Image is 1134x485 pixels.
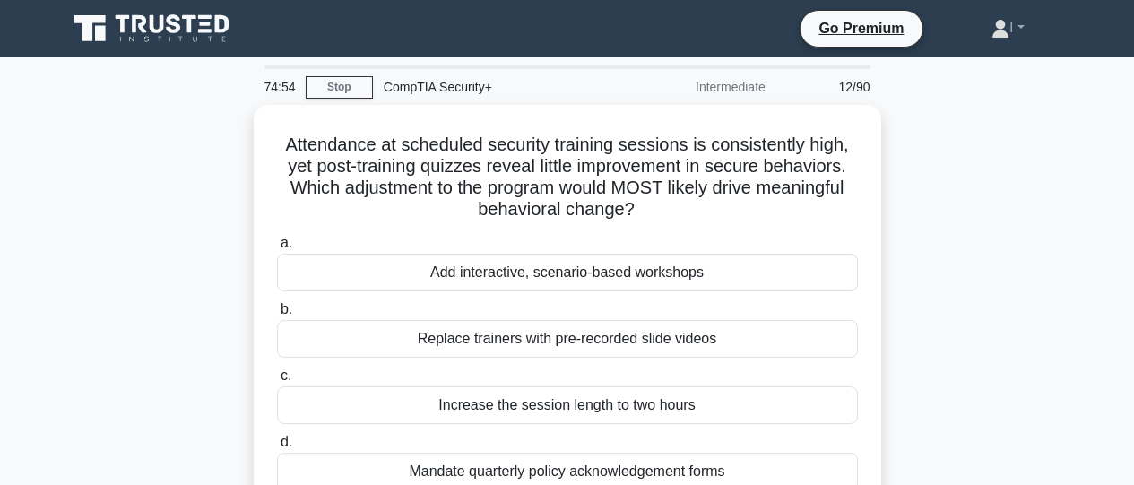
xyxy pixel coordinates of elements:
[281,434,292,449] span: d.
[277,320,858,358] div: Replace trainers with pre-recorded slide videos
[776,69,881,105] div: 12/90
[808,17,914,39] a: Go Premium
[254,69,306,105] div: 74:54
[281,235,292,250] span: a.
[277,254,858,291] div: Add interactive, scenario-based workshops
[948,10,1068,46] a: I
[275,134,860,221] h5: Attendance at scheduled security training sessions is consistently high, yet post-training quizze...
[281,368,291,383] span: c.
[277,386,858,424] div: Increase the session length to two hours
[281,301,292,316] span: b.
[619,69,776,105] div: Intermediate
[306,76,373,99] a: Stop
[373,69,619,105] div: CompTIA Security+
